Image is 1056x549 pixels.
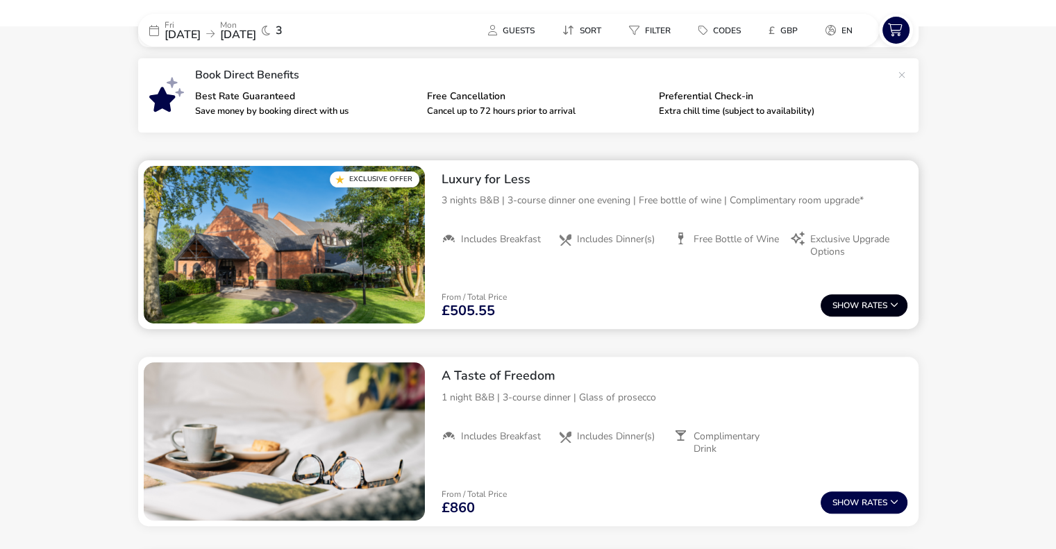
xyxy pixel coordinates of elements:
button: Sort [551,20,612,40]
swiper-slide: 1 / 1 [144,362,425,521]
div: A Taste of Freedom1 night B&B | 3-course dinner | Glass of proseccoIncludes BreakfastIncludes Din... [430,357,919,466]
span: [DATE] [165,27,201,42]
button: £GBP [757,20,809,40]
div: Exclusive Offer [330,171,419,187]
button: Guests [477,20,546,40]
button: ShowRates [821,491,907,514]
p: From / Total Price [442,490,507,498]
naf-pibe-menu-bar-item: Sort [551,20,618,40]
span: Filter [645,25,671,36]
naf-pibe-menu-bar-item: en [814,20,869,40]
span: [DATE] [220,27,256,42]
p: From / Total Price [442,293,507,301]
p: 1 night B&B | 3-course dinner | Glass of prosecco [442,390,907,405]
h2: A Taste of Freedom [442,368,907,384]
span: Show [832,301,862,310]
p: Preferential Check-in [659,92,880,101]
span: £860 [442,501,475,515]
span: Guests [503,25,535,36]
span: Complimentary Drink [694,430,780,455]
span: Includes Breakfast [461,430,541,443]
p: Mon [220,21,256,29]
p: Book Direct Benefits [195,69,891,81]
button: Filter [618,20,682,40]
span: Show [832,498,862,507]
p: Extra chill time (subject to availability) [659,107,880,116]
h2: Luxury for Less [442,171,907,187]
button: ShowRates [821,294,907,316]
p: Fri [165,21,201,29]
naf-pibe-menu-bar-item: Codes [687,20,757,40]
button: en [814,20,864,40]
p: Best Rate Guaranteed [195,92,416,101]
naf-pibe-menu-bar-item: Filter [618,20,687,40]
button: Codes [687,20,752,40]
span: en [841,25,853,36]
div: Fri[DATE]Mon[DATE]3 [138,14,346,47]
p: Save money by booking direct with us [195,107,416,116]
p: Free Cancellation [427,92,648,101]
span: GBP [780,25,798,36]
div: Luxury for Less3 nights B&B | 3-course dinner one evening | Free bottle of wine | Complimentary r... [430,160,919,270]
span: Codes [713,25,741,36]
span: £505.55 [442,304,495,318]
naf-pibe-menu-bar-item: £GBP [757,20,814,40]
span: Includes Breakfast [461,233,541,246]
i: £ [769,24,775,37]
p: Cancel up to 72 hours prior to arrival [427,107,648,116]
span: Includes Dinner(s) [577,430,655,443]
swiper-slide: 1 / 1 [144,166,425,324]
span: Free Bottle of Wine [694,233,779,246]
naf-pibe-menu-bar-item: Guests [477,20,551,40]
span: Exclusive Upgrade Options [810,233,896,258]
span: Includes Dinner(s) [577,233,655,246]
p: 3 nights B&B | 3-course dinner one evening | Free bottle of wine | Complimentary room upgrade* [442,193,907,208]
span: Sort [580,25,601,36]
span: 3 [276,25,283,36]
